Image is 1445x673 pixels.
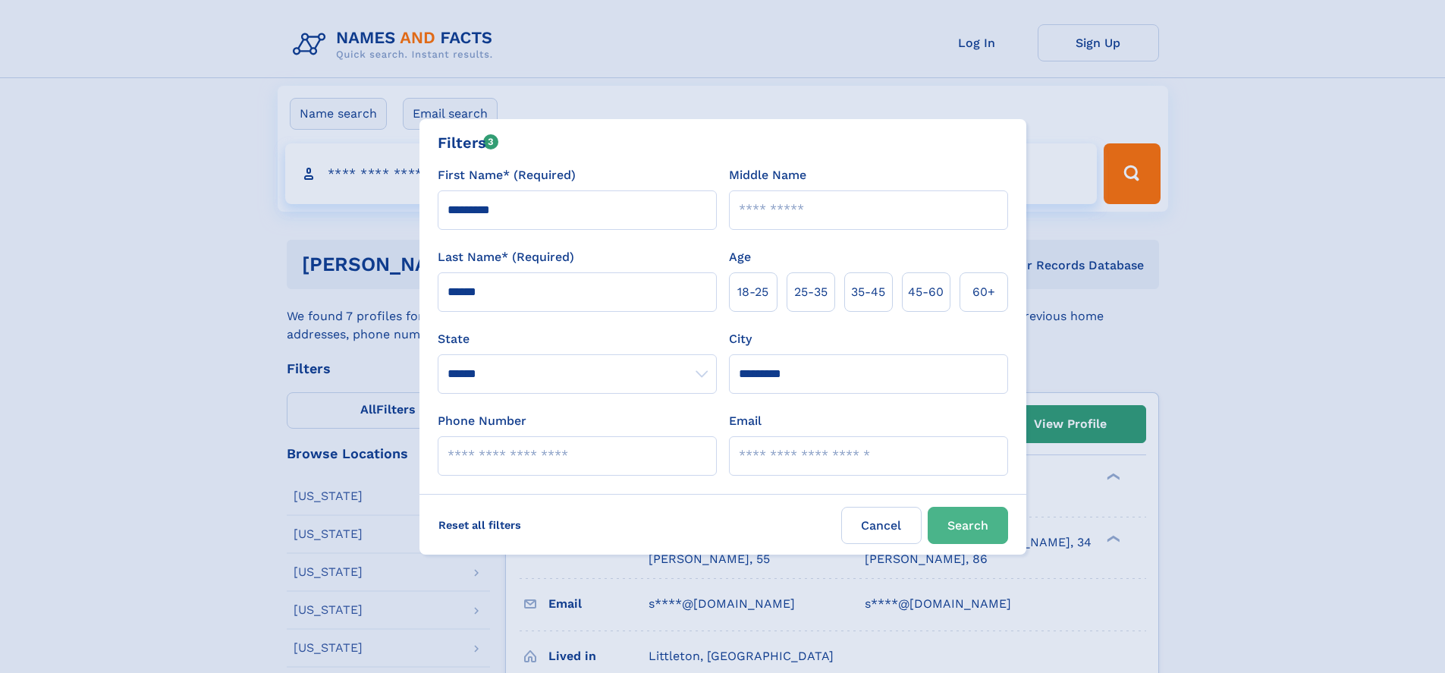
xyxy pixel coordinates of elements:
[438,166,576,184] label: First Name* (Required)
[729,412,762,430] label: Email
[794,283,828,301] span: 25‑35
[438,131,499,154] div: Filters
[729,330,752,348] label: City
[729,166,806,184] label: Middle Name
[851,283,885,301] span: 35‑45
[908,283,944,301] span: 45‑60
[438,248,574,266] label: Last Name* (Required)
[737,283,768,301] span: 18‑25
[841,507,922,544] label: Cancel
[928,507,1008,544] button: Search
[729,248,751,266] label: Age
[438,330,717,348] label: State
[429,507,531,543] label: Reset all filters
[438,412,526,430] label: Phone Number
[972,283,995,301] span: 60+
